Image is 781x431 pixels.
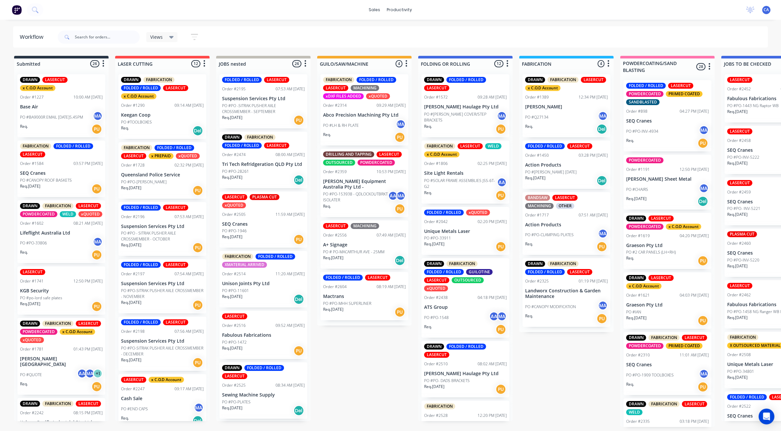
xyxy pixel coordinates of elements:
div: 12:50 PM [DATE] [680,167,709,172]
div: xQUOTED [222,202,246,208]
div: xDXF FILES ADDED [323,93,364,99]
div: Del [294,175,304,185]
input: Search for orders... [75,31,140,44]
div: DRAWNFABRICATIONFOLDED / ROLLEDGUILOTINELASERCUTOUTSOURCEDxQUOTEDOrder #243804:18 PM [DATE]ATS Gr... [421,258,509,338]
div: Order #2556 [323,232,347,238]
div: Order #1717 [525,212,549,218]
div: Order #2325 [525,278,549,284]
div: DRILLING AND TAPPING [323,151,374,157]
div: PU [698,256,708,266]
div: 07:51 AM [DATE] [579,212,608,218]
p: Suspension Services Pty Ltd [121,281,204,286]
div: Order #2505 [222,212,246,217]
div: 08:21 AM [DATE] [73,220,103,226]
div: DRAWNLASERCUTPOWDERCOATEDx C.O.D AccountOrder #161904:20 PM [DATE]Graeson Pty LtdPO #2 CAR PANELS... [624,213,711,269]
div: PU [294,115,304,125]
div: LASERCUT [648,215,674,221]
div: Order #2314 [323,102,347,108]
div: FABRICATION [121,145,152,151]
div: MA [497,111,507,121]
p: SEQ Cranes [20,170,103,176]
div: PU [496,124,506,134]
div: LASERCUT [20,269,45,275]
div: DRAWNLASERCUTx C.O.D AccountOrder #162104:03 PM [DATE]Graeson Pty LtdPO #IANReq.[DATE]PU [624,272,711,329]
div: DRAWNFABRICATIONFOLDED / ROLLEDLASERCUTx C.O.D AccountOrder #129009:14 AM [DATE]Keegan CoopPO #TO... [118,74,206,139]
p: PO #PO-INV-5220 [727,257,759,263]
div: FABRICATIONFOLDED / ROLLEDLASERCUTMACHININGxDXF FILES ADDEDxQUOTEDOrder #231409:29 AM [DATE]Abco ... [320,74,408,146]
div: Del [698,196,708,207]
p: Req. [DATE] [727,160,748,166]
p: Queensland Police Service [121,172,204,178]
div: Order #1806 [424,161,448,167]
div: WELD [485,143,502,149]
div: FOLDED / ROLLED [424,210,464,215]
div: Del [395,255,405,266]
div: LASERCUT [264,77,289,83]
p: [PERSON_NAME] [525,104,608,110]
div: Order #898 [626,108,647,114]
p: PO #Q27134 [525,114,548,120]
div: MA [699,125,709,135]
div: Order #1572 [424,94,448,100]
p: Req. [DATE] [222,234,242,240]
p: PO #PO-33911 [424,235,451,241]
div: LASERCUT [163,85,188,91]
div: PU [294,234,304,245]
div: DRAWNLASERCUTx C.O.D AccountOrder #122710:00 AM [DATE]Base AirPO #BA9000R EMAIL [DATE]5.45PMMAReq.PU [17,74,105,137]
p: PO #PO-[PERSON_NAME] [121,179,167,185]
div: 02:25 PM [DATE] [478,161,507,167]
div: PU [92,184,102,194]
div: FABRICATION [42,203,73,209]
div: LASERCUT [424,277,449,283]
div: Order #1450 [525,152,549,158]
div: LASERCUT [377,151,402,157]
div: DRAWN [424,261,444,267]
p: [PERSON_NAME] Haulage Pty Ltd [424,104,507,110]
div: 04:20 PM [DATE] [680,233,709,239]
div: Order #2474 [222,152,246,158]
div: FOLDED / ROLLED [222,143,262,148]
p: PO #PO-1946 [222,228,247,234]
div: 02:32 PM [DATE] [175,162,204,168]
p: PO #[PERSON_NAME] COVER/STEP BRACKETS [424,111,497,123]
div: DRAWNFABRICATIONLASERCUTPOWDERCOATEDWELDxQUOTEDOrder #160208:21 AM [DATE]Lifeflight Australia Ltd... [17,200,105,263]
div: PU [193,242,203,253]
p: PO #SOLAR FRAME ASSEMBLIES JSS-6T-G2 [424,178,497,190]
div: POWDERCOATED [626,157,664,163]
div: Order #1290 [121,102,145,108]
div: LASERCUT [567,269,592,275]
div: xQUOTED [176,153,200,159]
div: SANDBLASTED [626,99,660,105]
p: Req. [525,124,533,129]
div: LASERCUT [727,128,752,134]
p: PO #PO-1443 NG Raptor WB [727,103,779,109]
div: BANDSAW [525,195,550,201]
p: Lifeflight Australia Ltd [20,230,103,236]
div: x C.O.D Account [424,151,460,157]
div: 03:57 PM [DATE] [73,161,103,167]
div: FOLDED / ROLLED [154,145,194,151]
p: PO # PO-MACARTHUR AVE - 25MM [323,249,384,255]
div: DRILLING AND TAPPINGLASERCUTOUTSOURCEDPOWDERCOATEDOrder #235910:53 PM [DATE][PERSON_NAME] Equipme... [320,149,408,217]
div: FABRICATION [323,77,354,83]
div: PU [496,241,506,252]
p: Suspension Services Pty Ltd [121,224,204,229]
div: FABRICATION [20,143,51,149]
div: FABRICATIONFOLDED / ROLLEDLASERCUTx PREPAIDxQUOTEDOrder #172802:32 PM [DATE]Queensland Police Ser... [118,142,206,199]
div: Order #2514 [222,271,246,277]
div: POWDERCOATED [626,91,664,97]
div: PU [92,250,102,260]
div: DRAWN [20,203,40,209]
p: PO #CANOPY ROOF BASKETS [20,177,72,183]
div: DRAWN [525,261,545,267]
p: PO #2 CAR PANELS (LH+RH) [626,249,676,255]
div: FOLDED / ROLLED [121,85,161,91]
div: LASERCUT [727,180,752,186]
div: POWDERCOATED [358,160,395,166]
div: Order #2452 [727,86,751,92]
div: LASERCUT [76,203,101,209]
div: FABRICATIONFOLDED / ROLLEDXMATERIAL ARRIVEDOrder #251411:20 AM [DATE]Unison Joints Pty LtdPO #PO-... [219,251,307,307]
div: FABRICATIONLASERCUTWELDx C.O.D AccountOrder #180602:25 PM [DATE]Site Light RentalsPO #SOLAR FRAME... [421,141,509,204]
div: PRIMED COATED [666,91,703,97]
div: LASERCUT [567,143,592,149]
